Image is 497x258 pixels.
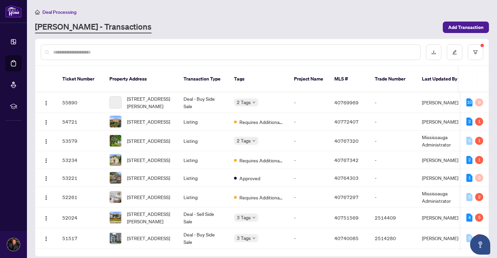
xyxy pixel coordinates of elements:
[289,66,329,92] th: Project Name
[43,100,49,106] img: Logo
[289,151,329,169] td: -
[57,131,104,151] td: 53579
[43,120,49,125] img: Logo
[369,169,417,187] td: -
[178,113,229,131] td: Listing
[452,50,457,55] span: edit
[252,236,256,240] span: down
[289,228,329,249] td: -
[35,10,40,14] span: home
[127,95,173,110] span: [STREET_ADDRESS][PERSON_NAME]
[252,101,256,104] span: down
[127,137,170,144] span: [STREET_ADDRESS]
[127,174,170,182] span: [STREET_ADDRESS]
[466,214,472,222] div: 4
[447,44,462,60] button: edit
[5,5,22,18] img: logo
[43,139,49,144] img: Logo
[369,131,417,151] td: -
[466,174,472,182] div: 1
[470,234,490,255] button: Open asap
[466,118,472,126] div: 2
[57,66,104,92] th: Ticket Number
[43,236,49,241] img: Logo
[239,194,283,201] span: Requires Additional Docs
[334,235,359,241] span: 40740085
[334,119,359,125] span: 40772407
[239,118,283,126] span: Requires Additional Docs
[369,66,417,92] th: Trade Number
[127,156,170,164] span: [STREET_ADDRESS]
[369,113,417,131] td: -
[41,116,52,127] button: Logo
[417,187,467,207] td: Mississauga Administrator
[41,97,52,108] button: Logo
[417,92,467,113] td: [PERSON_NAME]
[466,193,472,201] div: 0
[289,207,329,228] td: -
[334,215,359,221] span: 40751569
[41,192,52,202] button: Logo
[329,66,369,92] th: MLS #
[334,138,359,144] span: 40767320
[229,66,289,92] th: Tags
[417,113,467,131] td: [PERSON_NAME]
[289,187,329,207] td: -
[110,154,121,166] img: thumbnail-img
[178,187,229,207] td: Listing
[127,118,170,125] span: [STREET_ADDRESS]
[252,139,256,142] span: down
[57,151,104,169] td: 53234
[431,50,436,55] span: download
[448,22,484,33] span: Add Transaction
[178,207,229,228] td: Deal - Sell Side Sale
[334,99,359,105] span: 40769969
[237,214,251,221] span: 3 Tags
[110,116,121,127] img: thumbnail-img
[178,169,229,187] td: Listing
[57,207,104,228] td: 52024
[475,98,483,106] div: 0
[239,157,283,164] span: Requires Additional Docs
[178,66,229,92] th: Transaction Type
[57,113,104,131] td: 54721
[475,137,483,145] div: 1
[41,155,52,165] button: Logo
[466,137,472,145] div: 0
[475,174,483,182] div: 0
[443,22,489,33] button: Add Transaction
[104,66,178,92] th: Property Address
[369,228,417,249] td: 2514280
[127,210,173,225] span: [STREET_ADDRESS][PERSON_NAME]
[417,151,467,169] td: [PERSON_NAME]
[41,212,52,223] button: Logo
[466,98,472,106] div: 10
[426,44,441,60] button: download
[466,156,472,164] div: 2
[369,151,417,169] td: -
[178,131,229,151] td: Listing
[369,92,417,113] td: -
[43,176,49,181] img: Logo
[417,228,467,249] td: [PERSON_NAME]
[466,234,472,242] div: 0
[237,137,251,144] span: 2 Tags
[110,191,121,203] img: thumbnail-img
[110,135,121,147] img: thumbnail-img
[417,169,467,187] td: [PERSON_NAME]
[289,113,329,131] td: -
[57,92,104,113] td: 55890
[252,216,256,219] span: down
[468,44,483,60] button: filter
[473,50,478,55] span: filter
[334,175,359,181] span: 40764303
[110,232,121,244] img: thumbnail-img
[475,214,483,222] div: 5
[43,158,49,163] img: Logo
[417,131,467,151] td: Mississauga Administrator
[127,193,170,201] span: [STREET_ADDRESS]
[57,169,104,187] td: 53221
[475,118,483,126] div: 1
[237,234,251,242] span: 3 Tags
[178,228,229,249] td: Deal - Buy Side Sale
